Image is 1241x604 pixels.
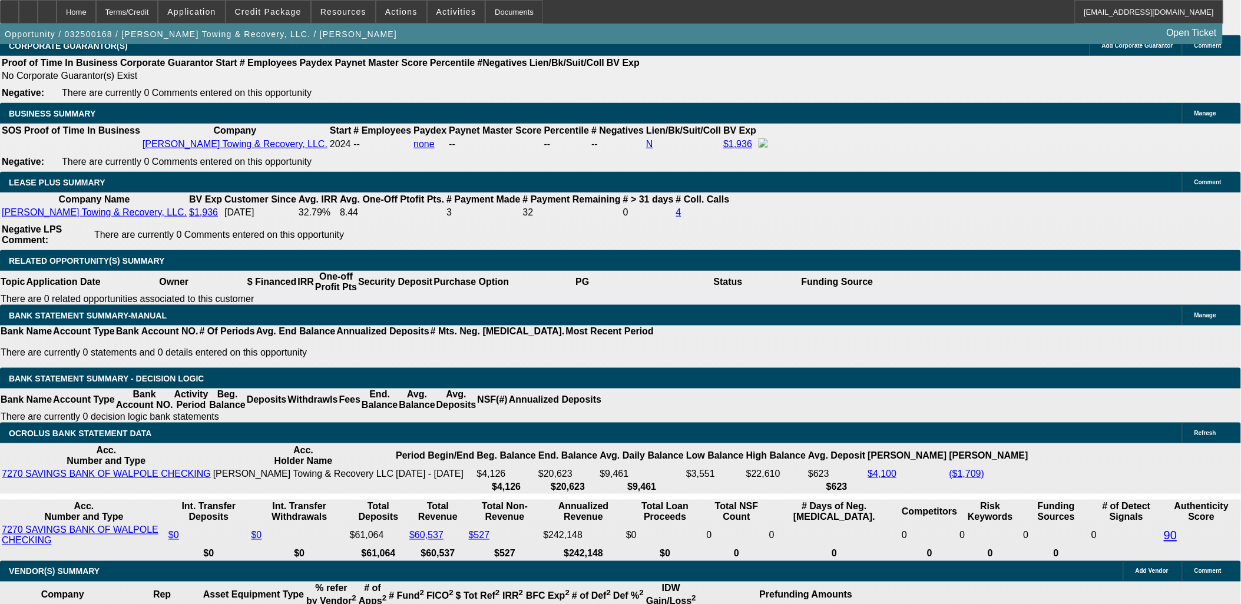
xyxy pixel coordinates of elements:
[352,594,356,603] sup: 2
[235,7,302,16] span: Credit Package
[287,389,338,411] th: Withdrawls
[430,326,565,337] th: # Mts. Neg. [MEDICAL_DATA].
[5,29,397,39] span: Opportunity / 032500168 / [PERSON_NAME] Towing & Recovery, LLC. / [PERSON_NAME]
[508,389,602,411] th: Annualized Deposits
[153,590,171,600] b: Rep
[868,469,897,479] a: $4,100
[706,501,767,523] th: Sum of the Total NSF Count and Total Overdraft Fee Count from Ocrolus
[143,139,327,149] a: [PERSON_NAME] Towing & Recovery, LLC.
[251,530,262,540] a: $0
[526,591,570,601] b: BFC Exp
[349,501,408,523] th: Total Deposits
[623,207,674,218] td: 0
[468,501,542,523] th: Total Non-Revenue
[623,194,674,204] b: # > 31 days
[62,88,312,98] span: There are currently 0 Comments entered on this opportunity
[949,469,985,479] a: ($1,709)
[607,58,640,68] b: BV Exp
[476,389,508,411] th: NSF(#)
[297,271,315,293] th: IRR
[949,444,1029,467] th: [PERSON_NAME]
[298,207,338,218] td: 32.79%
[959,525,1022,547] td: 0
[2,224,62,245] b: Negative LPS Comment:
[395,468,475,480] td: [DATE] - [DATE]
[433,271,509,293] th: Purchase Option
[246,389,287,411] th: Deposits
[706,548,767,560] th: 0
[607,589,611,598] sup: 2
[224,207,297,218] td: [DATE]
[495,589,499,598] sup: 2
[476,481,537,493] th: $4,126
[1162,23,1222,43] a: Open Ticket
[476,444,537,467] th: Beg. Balance
[1194,430,1216,436] span: Refresh
[189,194,222,204] b: BV Exp
[24,125,141,137] th: Proof of Time In Business
[522,207,621,218] td: 32
[1091,525,1162,547] td: 0
[330,125,351,135] b: Start
[2,525,158,546] a: 7270 SAVINGS BANK OF WALPOLE CHECKING
[449,125,541,135] b: Paynet Master Score
[746,468,806,480] td: $22,610
[543,501,625,523] th: Annualized Revenue
[476,468,537,480] td: $4,126
[469,530,490,540] a: $527
[413,125,446,135] b: Paydex
[168,501,250,523] th: Int. Transfer Deposits
[1023,525,1090,547] td: 0
[691,594,696,603] sup: 2
[9,311,167,320] span: BANK STATEMENT SUMMARY-MANUAL
[676,194,730,204] b: # Coll. Calls
[706,525,767,547] td: 0
[9,178,105,187] span: LEASE PLUS SUMMARY
[456,591,500,601] b: $ Tot Ref
[52,326,115,337] th: Account Type
[1,444,211,467] th: Acc. Number and Type
[52,389,115,411] th: Account Type
[436,389,477,411] th: Avg. Deposits
[349,548,408,560] th: $61,064
[329,138,352,151] td: 2024
[9,567,100,576] span: VENDOR(S) SUMMARY
[543,548,625,560] th: $242,148
[213,468,394,480] td: [PERSON_NAME] Towing & Recovery LLC
[395,444,475,467] th: Period Begin/End
[251,501,348,523] th: Int. Transfer Withdrawals
[656,271,801,293] th: Status
[1194,110,1216,117] span: Manage
[339,389,361,411] th: Fees
[509,271,655,293] th: PG
[1102,42,1173,49] span: Add Corporate Guarantor
[646,125,721,135] b: Lien/Bk/Suit/Coll
[449,139,541,150] div: --
[769,548,900,560] th: 0
[1194,568,1222,575] span: Comment
[174,389,209,411] th: Activity Period
[336,326,429,337] th: Annualized Deposits
[686,468,744,480] td: $3,551
[502,591,523,601] b: IRR
[361,389,398,411] th: End. Balance
[115,326,199,337] th: Bank Account NO.
[335,58,428,68] b: Paynet Master Score
[530,58,604,68] b: Lien/Bk/Suit/Coll
[62,157,312,167] span: There are currently 0 Comments entered on this opportunity
[600,468,685,480] td: $9,461
[801,271,874,293] th: Funding Source
[1194,312,1216,318] span: Manage
[1023,501,1090,523] th: Funding Sources
[398,389,435,411] th: Avg. Balance
[209,389,246,411] th: Beg. Balance
[901,525,958,547] td: 0
[613,591,644,601] b: Def %
[240,58,297,68] b: # Employees
[9,256,164,266] span: RELATED OPPORTUNITY(S) SUMMARY
[358,271,433,293] th: Security Deposit
[769,501,900,523] th: # Days of Neg. [MEDICAL_DATA].
[769,525,900,547] td: 0
[523,194,621,204] b: # Payment Remaining
[808,444,866,467] th: Avg. Deposit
